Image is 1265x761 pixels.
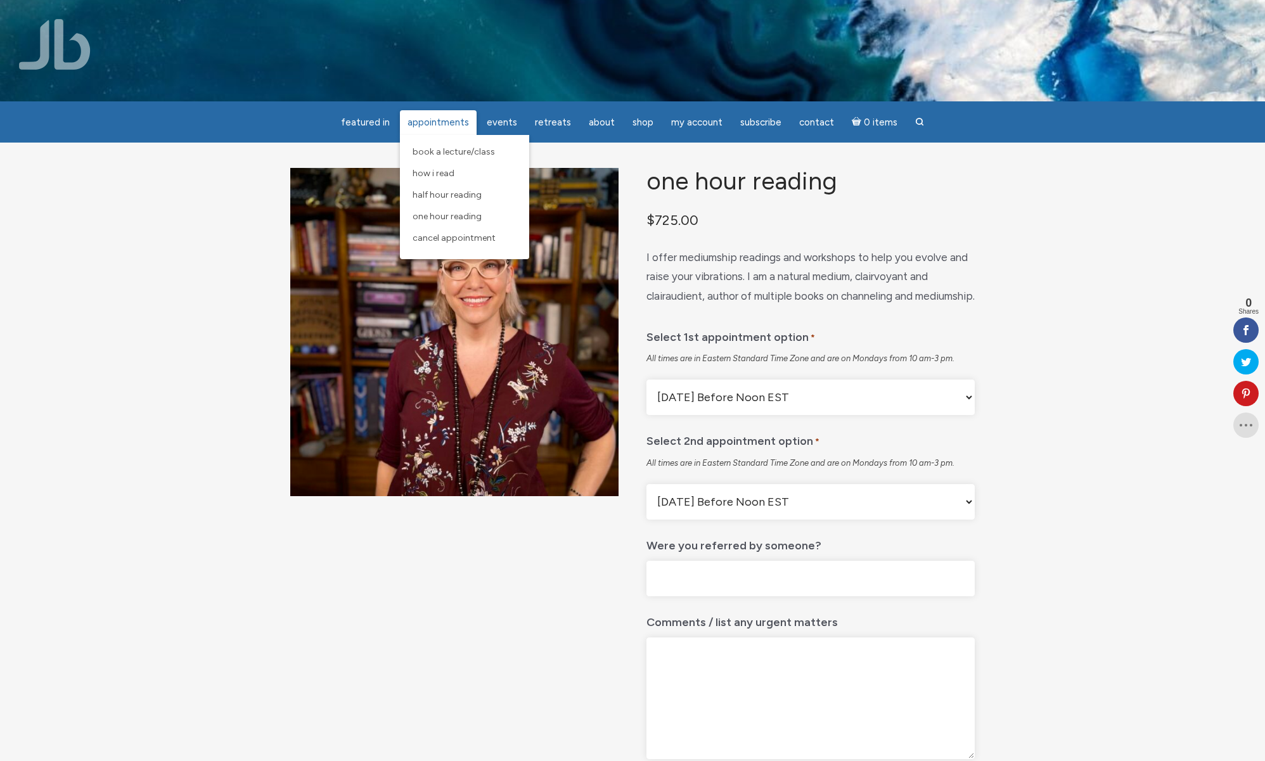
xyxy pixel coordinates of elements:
[527,110,579,135] a: Retreats
[646,212,655,228] span: $
[1238,309,1259,315] span: Shares
[413,146,495,157] span: Book a Lecture/Class
[792,110,842,135] a: Contact
[646,606,838,632] label: Comments / list any urgent matters
[646,457,975,469] div: All times are in Eastern Standard Time Zone and are on Mondays from 10 am-3 pm.
[671,117,722,128] span: My Account
[413,233,496,243] span: Cancel Appointment
[408,117,469,128] span: Appointments
[646,353,975,364] div: All times are in Eastern Standard Time Zone and are on Mondays from 10 am-3 pm.
[646,530,821,556] label: Were you referred by someone?
[290,168,619,496] img: One Hour Reading
[646,321,815,349] label: Select 1st appointment option
[406,163,523,184] a: How I Read
[1238,297,1259,309] span: 0
[333,110,397,135] a: featured in
[535,117,571,128] span: Retreats
[844,109,905,135] a: Cart0 items
[581,110,622,135] a: About
[413,211,482,222] span: One Hour Reading
[625,110,661,135] a: Shop
[852,117,864,128] i: Cart
[413,168,454,179] span: How I Read
[864,118,897,127] span: 0 items
[664,110,730,135] a: My Account
[406,141,523,163] a: Book a Lecture/Class
[479,110,525,135] a: Events
[19,19,91,70] img: Jamie Butler. The Everyday Medium
[646,168,975,195] h1: One Hour Reading
[632,117,653,128] span: Shop
[487,117,517,128] span: Events
[733,110,789,135] a: Subscribe
[406,184,523,206] a: Half Hour Reading
[646,212,698,228] bdi: 725.00
[589,117,615,128] span: About
[799,117,834,128] span: Contact
[406,227,523,249] a: Cancel Appointment
[400,110,477,135] a: Appointments
[740,117,781,128] span: Subscribe
[646,251,975,302] span: I offer mediumship readings and workshops to help you evolve and raise your vibrations. I am a na...
[413,189,482,200] span: Half Hour Reading
[406,206,523,227] a: One Hour Reading
[646,425,819,452] label: Select 2nd appointment option
[341,117,390,128] span: featured in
